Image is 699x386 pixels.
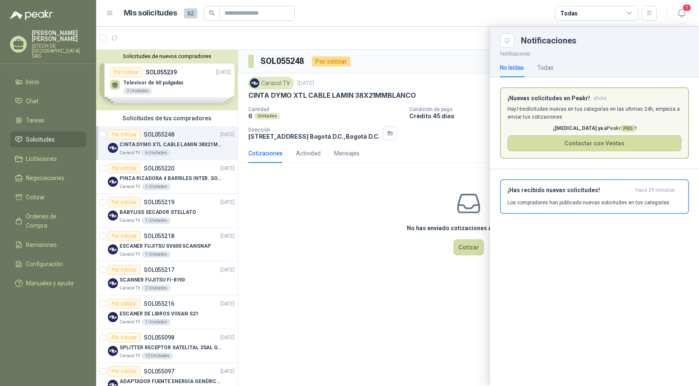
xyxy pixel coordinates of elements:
[635,187,675,194] span: hace 29 minutos
[682,4,691,12] span: 1
[10,275,86,291] a: Manuales y ayuda
[10,74,86,90] a: Inicio
[621,125,635,132] span: PRO
[10,208,86,234] a: Órdenes de Compra
[26,279,74,288] span: Manuales y ayuda
[10,132,86,147] a: Solicitudes
[593,95,607,102] span: ahora
[32,43,86,58] p: SITECH DE [GEOGRAPHIC_DATA] SAS
[10,170,86,186] a: Negociaciones
[508,135,681,151] button: Contactar con Ventas
[209,10,215,16] span: search
[500,33,514,48] button: Close
[32,30,86,42] p: [PERSON_NAME] [PERSON_NAME]
[26,193,45,202] span: Cotizar
[521,36,689,45] div: Notificaciones
[607,125,635,131] span: Peakr
[26,154,57,163] span: Licitaciones
[674,6,689,21] button: 1
[560,9,578,18] div: Todas
[508,105,681,121] p: Hay 16 solicitudes nuevas en tus categorías en las ultimas 24h, empieza a enviar tus cotizaciones
[26,77,39,86] span: Inicio
[26,259,63,269] span: Configuración
[10,189,86,205] a: Cotizar
[184,8,197,18] span: 62
[508,199,671,206] p: Los compradores han publicado nuevas solicitudes en tus categorías.
[10,93,86,109] a: Chat
[10,10,53,20] img: Logo peakr
[26,173,64,183] span: Negociaciones
[124,7,177,19] h1: Mis solicitudes
[508,187,632,194] h3: ¡Has recibido nuevas solicitudes!
[537,63,554,72] div: Todas
[10,112,86,128] a: Tareas
[500,179,689,214] button: ¡Has recibido nuevas solicitudes!hace 29 minutos Los compradores han publicado nuevas solicitudes...
[508,95,590,102] h3: ¡Nuevas solicitudes en Peakr!
[26,116,44,125] span: Tareas
[10,256,86,272] a: Configuración
[26,240,57,249] span: Remisiones
[26,135,55,144] span: Solicitudes
[500,63,524,72] div: No leídas
[10,151,86,167] a: Licitaciones
[26,212,78,230] span: Órdenes de Compra
[10,237,86,253] a: Remisiones
[490,48,699,58] p: Notificaciones
[26,96,38,106] span: Chat
[508,124,681,132] p: ¡[MEDICAL_DATA] ya a !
